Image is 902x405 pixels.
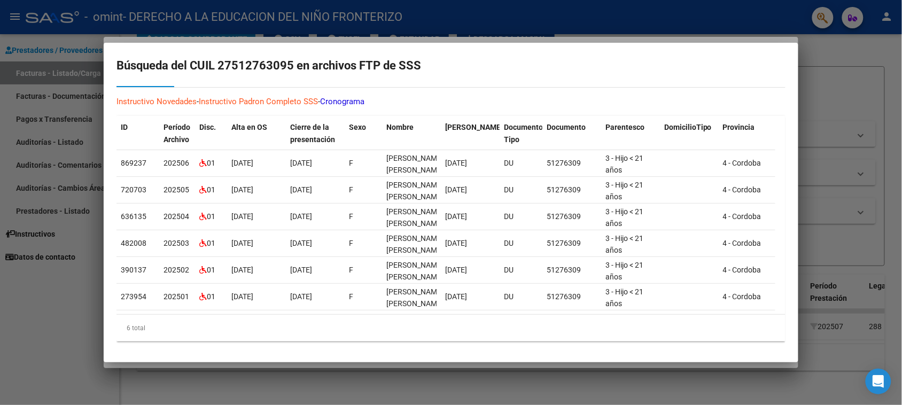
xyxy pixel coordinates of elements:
[605,261,643,282] span: 3 - Hijo < 21 años
[121,292,146,301] span: 273954
[290,185,312,194] span: [DATE]
[723,185,761,194] span: 4 - Cordoba
[199,237,223,250] div: 01
[504,237,538,250] div: DU
[500,116,542,151] datatable-header-cell: Documento Tipo
[116,315,786,341] div: 6 total
[664,123,712,131] span: DomicilioTipo
[290,239,312,247] span: [DATE]
[386,181,444,201] span: RIOS PERALTA NICOLE STEFANIA
[719,116,777,151] datatable-header-cell: Provincia
[290,292,312,301] span: [DATE]
[723,266,761,274] span: 4 - Cordoba
[504,264,538,276] div: DU
[199,123,216,131] span: Disc.
[547,123,586,131] span: Documento
[116,56,786,76] h2: Búsqueda del CUIL 27512763095 en archivos FTP de SSS
[547,211,597,223] div: 51276309
[542,116,601,151] datatable-header-cell: Documento
[723,212,761,221] span: 4 - Cordoba
[164,185,189,194] span: 202505
[345,116,382,151] datatable-header-cell: Sexo
[349,159,353,167] span: F
[290,123,335,144] span: Cierre de la presentación
[605,287,643,308] span: 3 - Hijo < 21 años
[601,116,660,151] datatable-header-cell: Parentesco
[231,159,253,167] span: [DATE]
[386,207,444,228] span: RIOS PERALTA NICOLE STEFANIA
[547,237,597,250] div: 51276309
[164,123,190,144] span: Período Archivo
[290,212,312,221] span: [DATE]
[116,96,786,108] p: - -
[231,239,253,247] span: [DATE]
[504,211,538,223] div: DU
[445,239,467,247] span: [DATE]
[116,116,159,151] datatable-header-cell: ID
[164,212,189,221] span: 202504
[605,207,643,228] span: 3 - Hijo < 21 años
[547,184,597,196] div: 51276309
[723,292,761,301] span: 4 - Cordoba
[349,266,353,274] span: F
[386,261,444,282] span: RIOS PERALTA NICOLE STEFANIA
[445,123,505,131] span: [PERSON_NAME].
[121,212,146,221] span: 636135
[121,185,146,194] span: 720703
[231,292,253,301] span: [DATE]
[231,212,253,221] span: [DATE]
[605,181,643,201] span: 3 - Hijo < 21 años
[723,123,755,131] span: Provincia
[866,369,891,394] div: Open Intercom Messenger
[504,157,538,169] div: DU
[121,123,128,131] span: ID
[116,97,197,106] a: Instructivo Novedades
[164,292,189,301] span: 202501
[349,212,353,221] span: F
[199,291,223,303] div: 01
[445,159,467,167] span: [DATE]
[286,116,345,151] datatable-header-cell: Cierre de la presentación
[159,116,195,151] datatable-header-cell: Período Archivo
[231,123,267,131] span: Alta en OS
[320,97,364,106] a: Cronograma
[445,185,467,194] span: [DATE]
[605,234,643,255] span: 3 - Hijo < 21 años
[349,292,353,301] span: F
[290,266,312,274] span: [DATE]
[164,266,189,274] span: 202502
[504,184,538,196] div: DU
[199,157,223,169] div: 01
[349,185,353,194] span: F
[386,234,444,255] span: RIOS PERALTA NICOLE STEFANIA
[195,116,227,151] datatable-header-cell: Disc.
[605,154,643,175] span: 3 - Hijo < 21 años
[547,157,597,169] div: 51276309
[164,159,189,167] span: 202506
[386,287,444,308] span: RIOS PERALTA NICOLE STEFANIA
[231,266,253,274] span: [DATE]
[547,291,597,303] div: 51276309
[445,292,467,301] span: [DATE]
[723,159,761,167] span: 4 - Cordoba
[382,116,441,151] datatable-header-cell: Nombre
[199,97,318,106] a: Instructivo Padron Completo SSS
[121,239,146,247] span: 482008
[441,116,500,151] datatable-header-cell: Fecha Nac.
[605,123,644,131] span: Parentesco
[290,159,312,167] span: [DATE]
[231,185,253,194] span: [DATE]
[199,264,223,276] div: 01
[445,212,467,221] span: [DATE]
[723,239,761,247] span: 4 - Cordoba
[199,184,223,196] div: 01
[349,123,366,131] span: Sexo
[164,239,189,247] span: 202503
[386,154,444,175] span: RIOS PERALTA NICOLE STEFANIA
[504,291,538,303] div: DU
[349,239,353,247] span: F
[386,123,414,131] span: Nombre
[227,116,286,151] datatable-header-cell: Alta en OS
[504,123,543,144] span: Documento Tipo
[121,159,146,167] span: 869237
